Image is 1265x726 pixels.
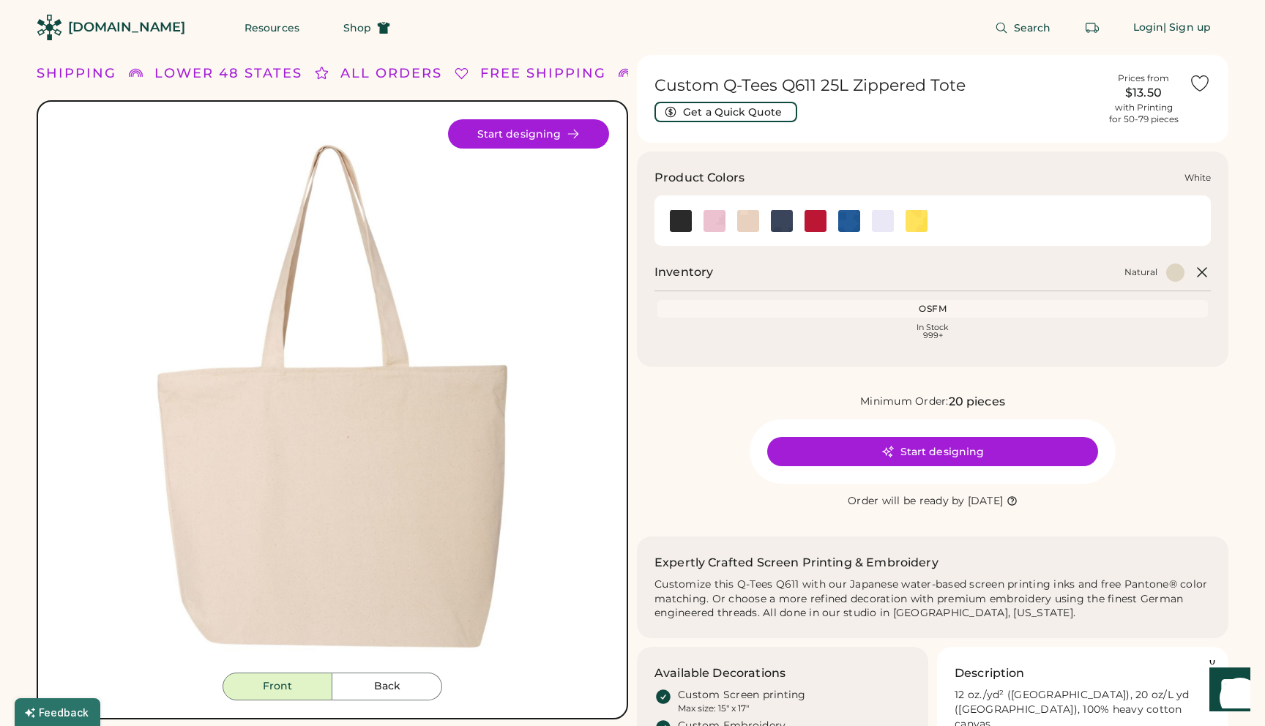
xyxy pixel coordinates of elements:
div: Prices from [1118,72,1169,84]
img: White Swatch Image [872,210,894,232]
img: Natural Swatch Image [737,210,759,232]
button: Retrieve an order [1078,13,1107,42]
div: Light Pink [704,210,725,232]
div: Customize this Q-Tees Q611 with our Japanese water-based screen printing inks and free Pantone® c... [654,577,1211,621]
img: Q611 - Natural Front Image [56,119,609,673]
iframe: Front Chat [1195,660,1258,723]
div: 20 pieces [949,393,1005,411]
div: Q611 Style Image [56,119,609,673]
button: Start designing [448,119,609,149]
span: Search [1014,23,1051,33]
div: [DATE] [968,494,1004,509]
button: Start designing [767,437,1098,466]
img: Rendered Logo - Screens [37,15,62,40]
img: Royal Swatch Image [838,210,860,232]
div: LOWER 48 STATES [154,64,302,83]
div: Natural [737,210,759,232]
button: Shop [326,13,408,42]
h3: Product Colors [654,169,745,187]
h2: Inventory [654,263,713,281]
button: Search [977,13,1069,42]
div: $13.50 [1107,84,1180,102]
div: White [1184,172,1211,184]
div: In Stock 999+ [660,323,1205,340]
img: Black Swatch Image [670,210,692,232]
div: Navy [771,210,793,232]
button: Get a Quick Quote [654,102,797,122]
img: Navy Swatch Image [771,210,793,232]
button: Resources [227,13,317,42]
div: OSFM [660,303,1205,315]
div: [DOMAIN_NAME] [68,18,185,37]
h1: Custom Q-Tees Q611 25L Zippered Tote [654,75,1098,96]
div: Black [670,210,692,232]
div: Custom Screen printing [678,688,806,703]
h3: Available Decorations [654,665,786,682]
div: ALL ORDERS [340,64,442,83]
div: FREE SHIPPING [480,64,606,83]
div: White [872,210,894,232]
img: Yellow Swatch Image [906,210,928,232]
button: Back [332,673,442,700]
div: Max size: 15" x 17" [678,703,749,714]
img: Light Pink Swatch Image [704,210,725,232]
h3: Description [955,665,1025,682]
div: Royal [838,210,860,232]
div: Login [1133,20,1164,35]
div: Minimum Order: [860,394,949,409]
div: Natural [1124,266,1157,278]
img: Red Swatch Image [805,210,826,232]
div: | Sign up [1163,20,1211,35]
button: Front [223,673,332,700]
div: with Printing for 50-79 pieces [1109,102,1179,125]
span: Shop [343,23,371,33]
div: Yellow [906,210,928,232]
h2: Expertly Crafted Screen Printing & Embroidery [654,554,939,572]
div: Order will be ready by [848,494,965,509]
div: Red [805,210,826,232]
